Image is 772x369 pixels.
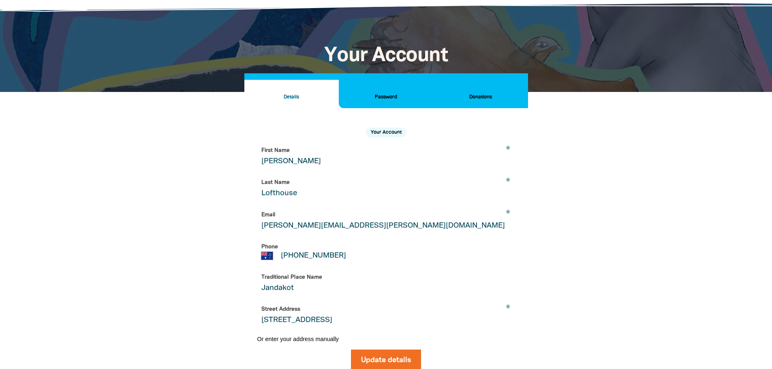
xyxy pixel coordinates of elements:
button: Donations [433,80,528,108]
button: Or enter your address manually [257,336,515,342]
h2: Your Account [366,128,406,137]
span: Your Account [324,47,447,65]
button: Password [339,80,433,108]
h2: Password [345,93,427,102]
h2: Donations [440,93,521,102]
h2: Details [251,93,332,102]
button: Details [244,80,339,108]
